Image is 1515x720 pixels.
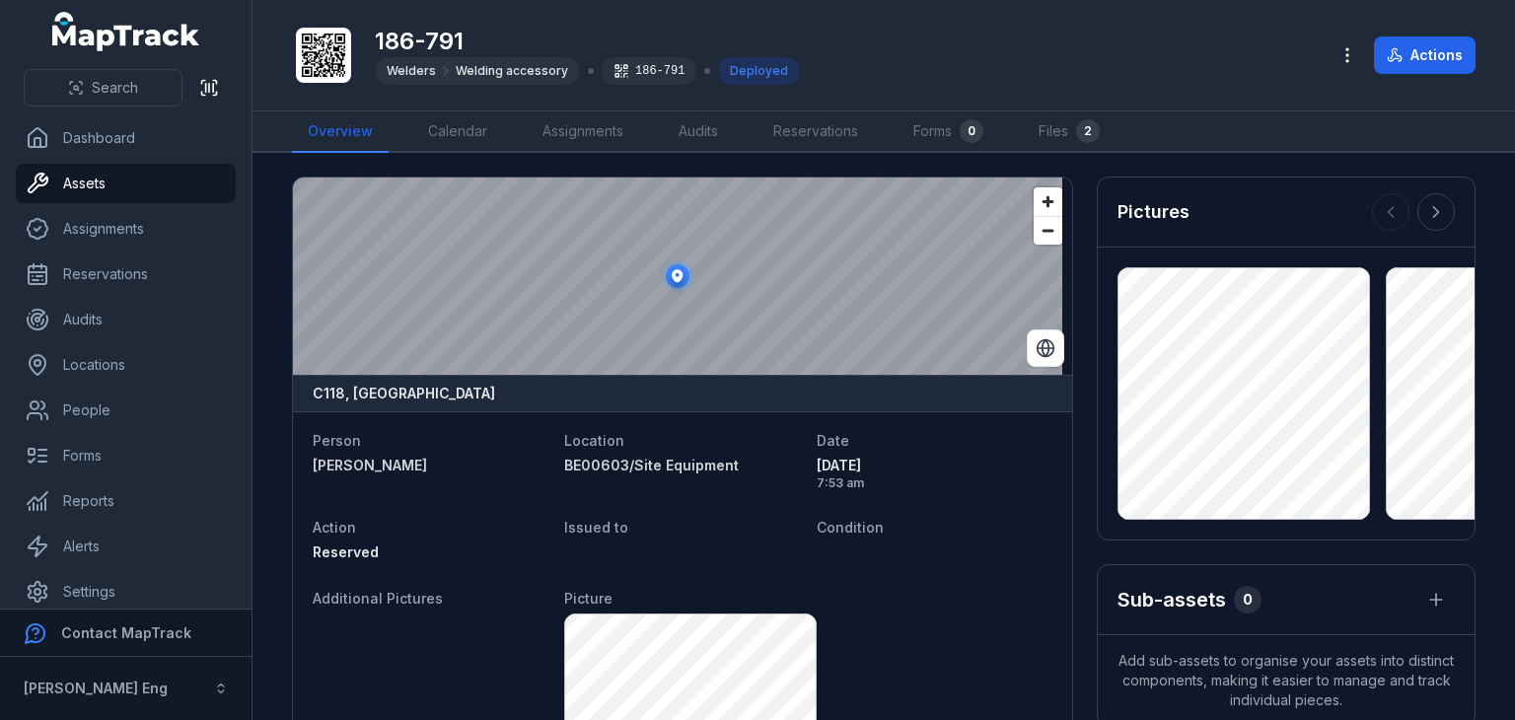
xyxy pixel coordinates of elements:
div: 0 [1234,586,1262,613]
div: 2 [1076,119,1100,143]
div: 0 [960,119,983,143]
h2: Sub-assets [1118,586,1226,613]
a: Alerts [16,527,236,566]
a: Assignments [16,209,236,249]
span: Condition [817,519,884,536]
span: 7:53 am [817,475,1052,491]
a: Audits [16,300,236,339]
span: Welding accessory [456,63,568,79]
strong: C118, [GEOGRAPHIC_DATA] [313,384,495,403]
button: Switch to Satellite View [1027,329,1064,367]
span: Date [817,432,849,449]
a: Reports [16,481,236,521]
a: People [16,391,236,430]
canvas: Map [293,178,1062,375]
div: 186-791 [602,57,696,85]
a: Forms [16,436,236,475]
span: Action [313,519,356,536]
a: Settings [16,572,236,612]
a: Reservations [757,111,874,153]
a: BE00603/Site Equipment [564,456,800,475]
h3: Pictures [1118,198,1190,226]
span: Welders [387,63,436,79]
a: Files2 [1023,111,1116,153]
a: [PERSON_NAME] [313,456,548,475]
a: Assets [16,164,236,203]
a: Locations [16,345,236,385]
strong: [PERSON_NAME] Eng [24,680,168,696]
span: Issued to [564,519,628,536]
a: Audits [663,111,734,153]
span: Reserved [313,543,379,560]
button: Zoom out [1034,216,1062,245]
span: [DATE] [817,456,1052,475]
a: Forms0 [898,111,999,153]
button: Actions [1374,36,1476,74]
button: Zoom in [1034,187,1062,216]
time: 10/24/2024, 7:53:08 AM [817,456,1052,491]
span: Search [92,78,138,98]
span: Picture [564,590,613,607]
a: Assignments [527,111,639,153]
a: MapTrack [52,12,200,51]
span: BE00603/Site Equipment [564,457,739,473]
span: Person [313,432,361,449]
a: Calendar [412,111,503,153]
button: Search [24,69,182,107]
h1: 186-791 [375,26,800,57]
a: Reservations [16,254,236,294]
a: Overview [292,111,389,153]
a: Dashboard [16,118,236,158]
strong: Contact MapTrack [61,624,191,641]
span: Location [564,432,624,449]
span: Additional Pictures [313,590,443,607]
div: Deployed [718,57,800,85]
